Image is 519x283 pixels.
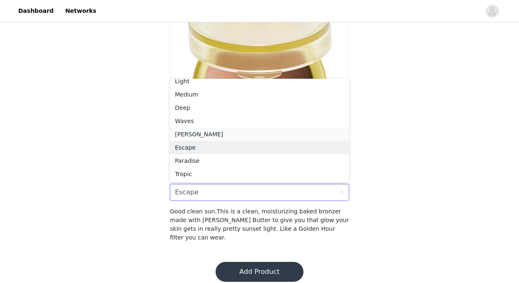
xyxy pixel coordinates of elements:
[175,116,344,126] div: Waves
[339,190,344,196] i: icon: down
[60,2,101,20] a: Networks
[175,103,344,112] div: Deep
[175,184,199,200] div: Escape
[488,5,496,18] div: avatar
[170,207,349,242] h4: Good clean sun.This is a clean, moisturizing baked bronzer made with [PERSON_NAME] Butter to give...
[175,169,344,179] div: Tropic
[175,130,344,139] div: [PERSON_NAME]
[13,2,58,20] a: Dashboard
[175,90,344,99] div: Medium
[216,262,303,282] button: Add Product
[175,143,344,152] div: Escape
[175,77,344,86] div: Light
[175,156,344,165] div: Paradise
